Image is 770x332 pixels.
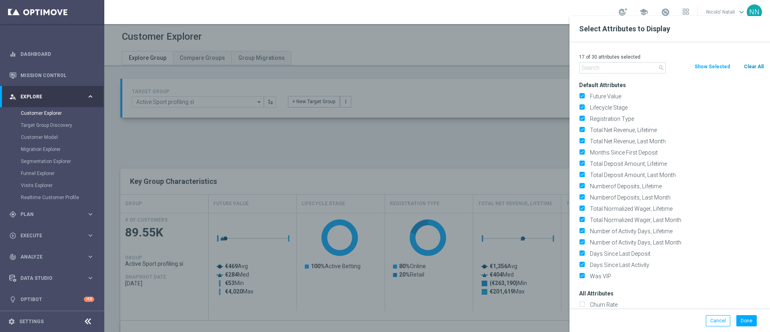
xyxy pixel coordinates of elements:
div: Explore [9,93,87,100]
label: Churn Rate [587,301,764,308]
label: Months Since First Deposit [587,149,764,156]
label: Total Deposit Amount, Last Month [587,171,764,179]
div: Target Group Discovery [21,119,103,131]
button: Show Selected [694,62,731,71]
span: Analyze [20,255,87,259]
i: settings [8,318,15,325]
div: Analyze [9,253,87,261]
label: Was VIP [587,273,764,280]
div: Plan [9,211,87,218]
h3: All Attributes [579,290,764,297]
button: track_changes Analyze keyboard_arrow_right [9,254,95,260]
a: Realtime Customer Profile [21,194,83,201]
div: Migration Explorer [21,143,103,155]
i: track_changes [9,253,16,261]
button: Data Studio keyboard_arrow_right [9,275,95,281]
span: school [639,8,648,16]
div: Realtime Customer Profile [21,191,103,204]
label: Number of Activity Days, Lifetime [587,228,764,235]
i: lightbulb [9,296,16,303]
i: gps_fixed [9,211,16,218]
label: Registration Type [587,115,764,122]
a: Dashboard [20,43,94,65]
a: Segmentation Explorer [21,158,83,165]
button: lightbulb Optibot +10 [9,296,95,303]
button: person_search Explore keyboard_arrow_right [9,94,95,100]
label: Days Since Last Deposit [587,250,764,257]
div: Dashboard [9,43,94,65]
div: Execute [9,232,87,239]
a: Settings [19,319,44,324]
i: equalizer [9,51,16,58]
label: Total Deposit Amount, Lifetime [587,160,764,167]
label: Numberof Deposits, Last Month [587,194,764,201]
div: Optibot [9,289,94,310]
a: Migration Explorer [21,146,83,153]
button: Mission Control [9,72,95,79]
label: Total Net Revenue, Lifetime [587,126,764,134]
div: Data Studio [9,275,87,282]
div: Visits Explorer [21,179,103,191]
h3: Default Attributes [579,81,764,89]
i: keyboard_arrow_right [87,232,94,239]
div: Customer Model [21,131,103,143]
label: Total Normalized Wager, Lifetime [587,205,764,212]
label: Lifecycle Stage [587,104,764,111]
label: Future Value [587,93,764,100]
button: gps_fixed Plan keyboard_arrow_right [9,211,95,218]
label: Number of Activity Days, Last Month [587,239,764,246]
i: search [658,65,665,71]
a: Mission Control [20,65,94,86]
div: Customer Explorer [21,107,103,119]
label: Total Net Revenue, Last Month [587,138,764,145]
a: Customer Model [21,134,83,141]
i: keyboard_arrow_right [87,253,94,261]
div: Mission Control [9,65,94,86]
span: Data Studio [20,276,87,281]
a: Nicolo' Natalikeyboard_arrow_down [705,6,747,18]
input: Search [579,62,666,73]
i: play_circle_outline [9,232,16,239]
button: Cancel [706,315,730,326]
button: play_circle_outline Execute keyboard_arrow_right [9,232,95,239]
a: Optibot [20,289,84,310]
i: keyboard_arrow_right [87,274,94,282]
div: Funnel Explorer [21,167,103,179]
label: Total Normalized Wager, Last Month [587,216,764,224]
span: Plan [20,212,87,217]
div: NN [747,4,762,20]
i: keyboard_arrow_right [87,93,94,100]
a: Customer Explorer [21,110,83,116]
i: keyboard_arrow_right [87,210,94,218]
h2: Select Attributes to Display [579,24,760,34]
span: Execute [20,233,87,238]
a: Target Group Discovery [21,122,83,128]
label: Numberof Deposits, Lifetime [587,183,764,190]
button: Clear All [743,62,764,71]
span: Explore [20,94,87,99]
div: +10 [84,297,94,302]
span: keyboard_arrow_down [737,8,746,16]
a: Visits Explorer [21,182,83,189]
a: Funnel Explorer [21,170,83,177]
label: Days Since Last Activity [587,261,764,269]
i: person_search [9,93,16,100]
button: Done [736,315,757,326]
button: equalizer Dashboard [9,51,95,57]
div: Segmentation Explorer [21,155,103,167]
p: 17 of 30 attributes selected [579,54,764,60]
